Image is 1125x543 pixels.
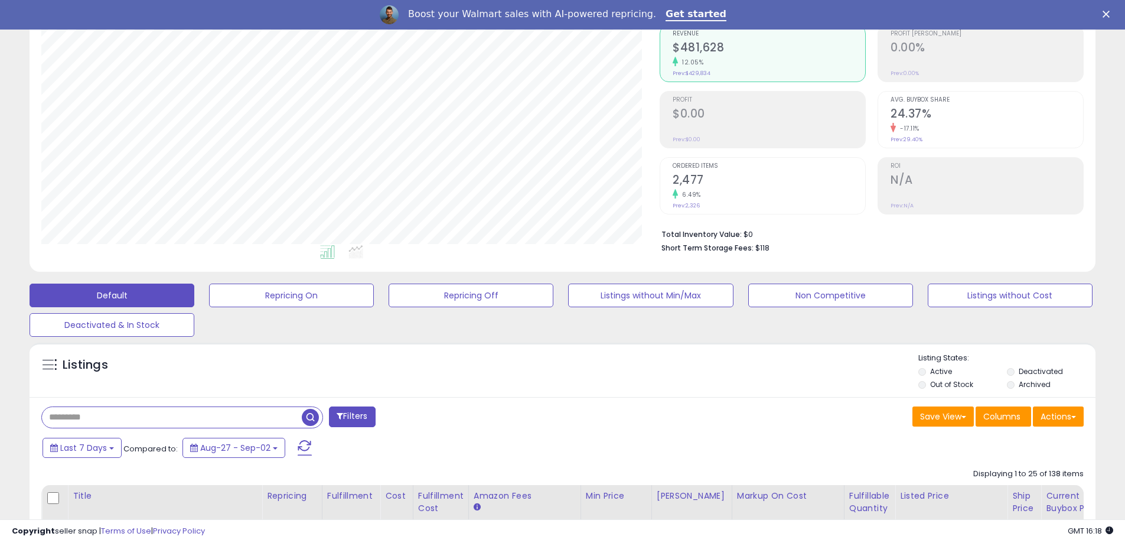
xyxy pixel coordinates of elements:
small: Amazon Fees. [474,502,481,513]
button: Repricing On [209,284,374,307]
div: Ship Price [1012,490,1036,515]
span: Profit [673,97,865,103]
div: Listed Price [900,490,1002,502]
div: Close [1103,11,1114,18]
span: ROI [891,163,1083,170]
span: Revenue [673,31,865,37]
h2: N/A [891,173,1083,189]
button: Listings without Min/Max [568,284,733,307]
small: Prev: 29.40% [891,136,922,143]
button: Repricing Off [389,284,553,307]
div: Title [73,490,257,502]
div: Min Price [586,490,647,502]
li: $0 [661,226,1075,240]
span: Compared to: [123,443,178,454]
span: Ordered Items [673,163,865,170]
h2: $481,628 [673,41,865,57]
h5: Listings [63,357,108,373]
div: Repricing [267,490,317,502]
div: Amazon Fees [474,490,576,502]
span: Avg. Buybox Share [891,97,1083,103]
img: Profile image for Adrian [380,5,399,24]
button: Listings without Cost [928,284,1093,307]
b: Total Inventory Value: [661,229,742,239]
button: Default [30,284,194,307]
small: Prev: 0.00% [891,70,919,77]
span: Last 7 Days [60,442,107,454]
div: Cost [385,490,408,502]
div: Current Buybox Price [1046,490,1107,515]
button: Filters [329,407,375,427]
h2: 0.00% [891,41,1083,57]
div: [PERSON_NAME] [657,490,727,502]
div: Displaying 1 to 25 of 138 items [973,469,1084,480]
button: Non Competitive [748,284,913,307]
div: Markup on Cost [737,490,839,502]
button: Save View [912,407,974,427]
h2: 2,477 [673,173,865,189]
small: Prev: $0.00 [673,136,700,143]
b: Short Term Storage Fees: [661,243,754,253]
button: Aug-27 - Sep-02 [182,438,285,458]
label: Active [930,366,952,376]
div: Boost your Walmart sales with AI-powered repricing. [408,8,656,20]
small: Prev: 2,326 [673,202,700,209]
span: $118 [755,242,769,253]
label: Out of Stock [930,379,973,389]
a: Privacy Policy [153,525,205,537]
button: Deactivated & In Stock [30,313,194,337]
div: seller snap | | [12,526,205,537]
a: Get started [666,8,726,21]
span: Aug-27 - Sep-02 [200,442,270,454]
h2: $0.00 [673,107,865,123]
small: Prev: $429,834 [673,70,710,77]
span: Profit [PERSON_NAME] [891,31,1083,37]
div: Fulfillable Quantity [849,490,890,515]
strong: Copyright [12,525,55,537]
span: 2025-09-10 16:18 GMT [1068,525,1113,537]
small: Prev: N/A [891,202,914,209]
label: Deactivated [1019,366,1063,376]
button: Columns [976,407,1031,427]
p: Listing States: [918,353,1095,364]
div: Fulfillment [327,490,375,502]
span: Columns [983,411,1020,422]
button: Last 7 Days [43,438,122,458]
small: 6.49% [678,190,701,199]
div: Fulfillment Cost [418,490,464,515]
small: -17.11% [896,124,919,133]
button: Actions [1033,407,1084,427]
label: Archived [1019,379,1051,389]
small: 12.05% [678,58,703,67]
th: The percentage added to the cost of goods (COGS) that forms the calculator for Min & Max prices. [732,485,844,532]
a: Terms of Use [101,525,151,537]
h2: 24.37% [891,107,1083,123]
